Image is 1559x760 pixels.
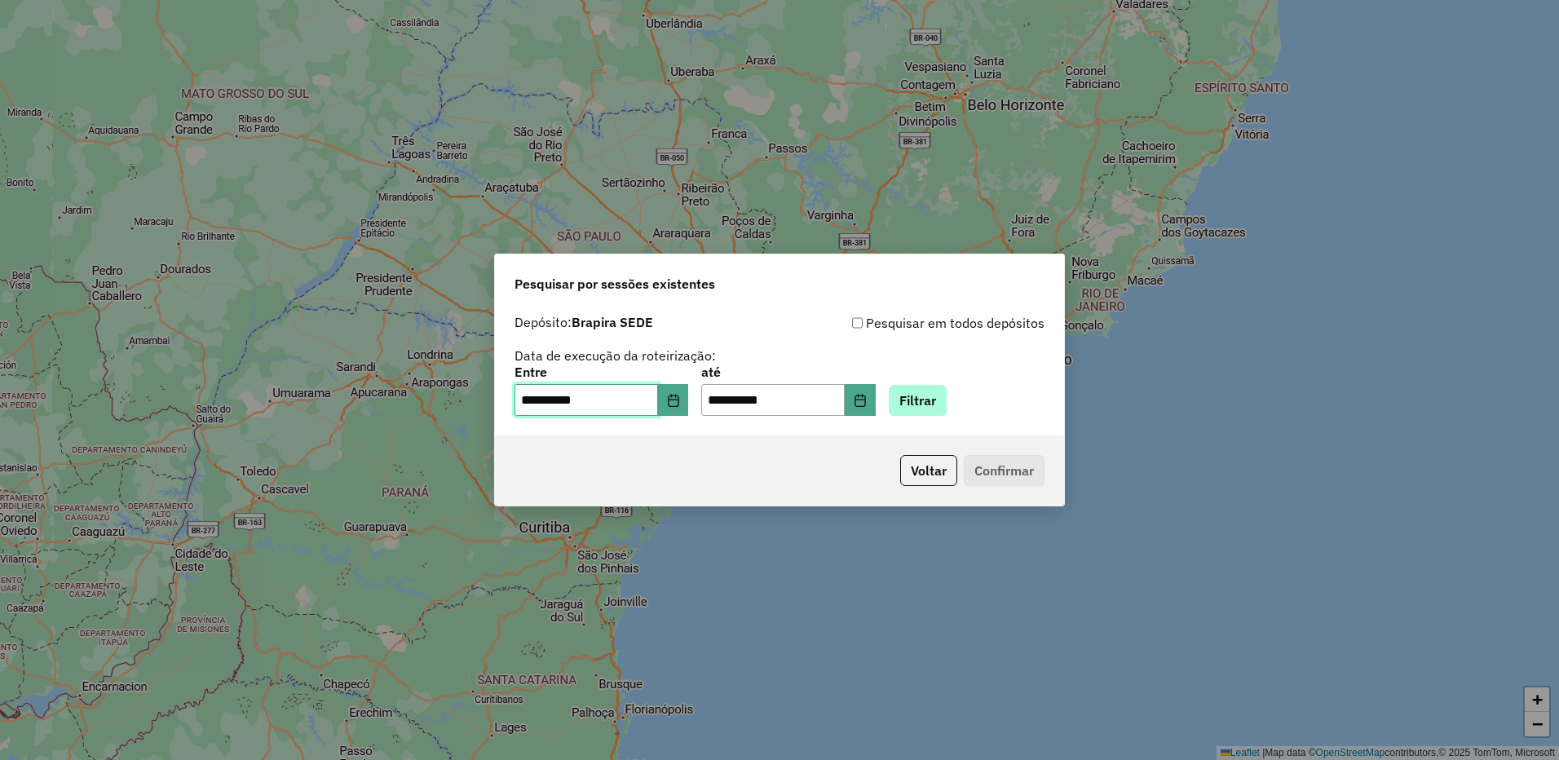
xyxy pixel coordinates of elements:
label: Depósito: [515,312,653,332]
button: Voltar [900,455,957,486]
label: Entre [515,362,688,382]
strong: Brapira SEDE [572,314,653,330]
button: Choose Date [658,384,689,417]
button: Filtrar [889,385,947,416]
div: Pesquisar em todos depósitos [779,313,1044,333]
label: Data de execução da roteirização: [515,346,716,365]
label: até [701,362,875,382]
span: Pesquisar por sessões existentes [515,274,715,294]
button: Choose Date [845,384,876,417]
